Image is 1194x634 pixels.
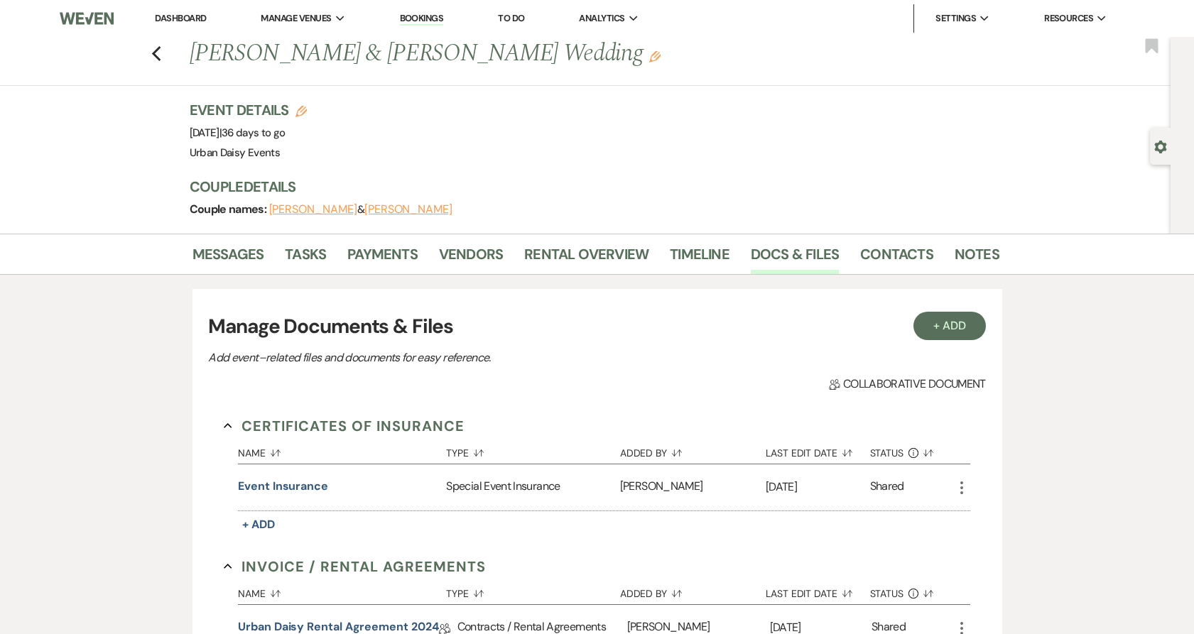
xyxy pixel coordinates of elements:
button: Name [238,577,446,604]
button: Last Edit Date [766,437,870,464]
button: Added By [620,437,766,464]
span: Status [870,589,904,599]
span: Urban Daisy Events [190,146,280,160]
a: To Do [498,12,524,24]
a: Rental Overview [524,243,648,274]
a: Timeline [670,243,729,274]
span: [DATE] [190,126,286,140]
span: Analytics [579,11,624,26]
button: + Add [913,312,986,340]
span: Status [870,448,904,458]
a: Bookings [400,12,444,26]
button: Last Edit Date [766,577,870,604]
button: Invoice / Rental Agreements [224,556,486,577]
h3: Couple Details [190,177,985,197]
button: [PERSON_NAME] [364,204,452,215]
button: Status [870,437,953,464]
h3: Event Details [190,100,308,120]
span: Couple names: [190,202,269,217]
h3: Manage Documents & Files [208,312,985,341]
button: [PERSON_NAME] [269,204,357,215]
button: Added By [620,577,766,604]
button: Status [870,577,953,604]
span: 36 days to go [222,126,286,140]
button: Type [446,437,619,464]
button: Name [238,437,446,464]
span: Manage Venues [261,11,331,26]
button: Open lead details [1154,139,1167,153]
p: [DATE] [766,478,870,496]
button: Type [446,577,619,604]
span: & [269,202,452,217]
a: Docs & Files [751,243,839,274]
span: + Add [242,517,275,532]
div: Special Event Insurance [446,464,619,510]
a: Tasks [285,243,326,274]
p: Add event–related files and documents for easy reference. [208,349,705,367]
button: + Add [238,515,279,535]
span: Resources [1044,11,1093,26]
a: Notes [955,243,999,274]
a: Dashboard [155,12,206,24]
a: Payments [347,243,418,274]
button: Event insurance [238,478,328,495]
div: [PERSON_NAME] [620,464,766,510]
a: Contacts [860,243,933,274]
span: | [219,126,286,140]
button: Edit [649,50,661,62]
span: Collaborative document [829,376,985,393]
button: Certificates of Insurance [224,415,465,437]
span: Settings [935,11,976,26]
a: Messages [192,243,264,274]
h1: [PERSON_NAME] & [PERSON_NAME] Wedding [190,37,826,71]
img: Weven Logo [60,4,114,33]
a: Vendors [439,243,503,274]
div: Shared [870,478,904,497]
